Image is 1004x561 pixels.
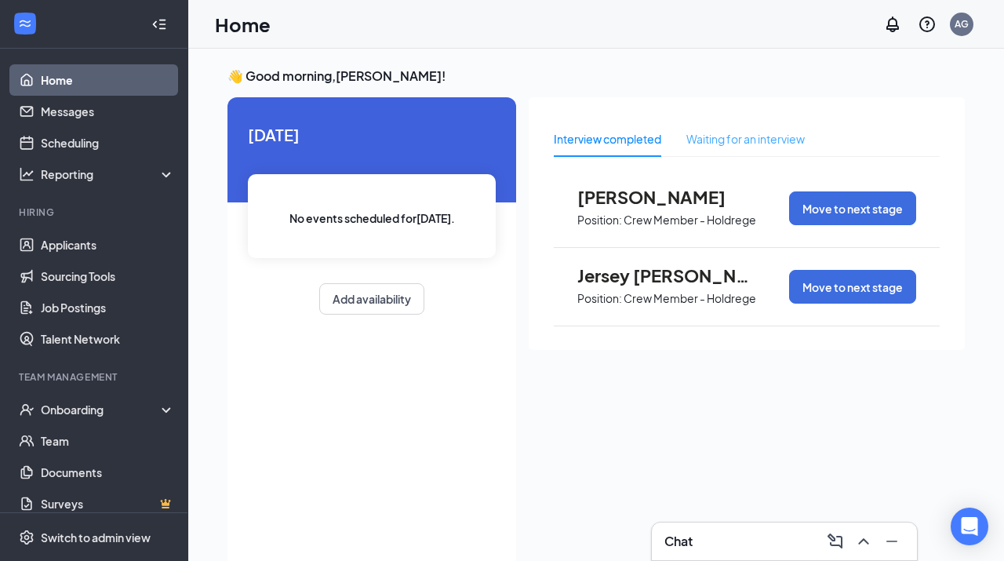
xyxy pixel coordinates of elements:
[577,291,622,306] p: Position:
[851,529,876,554] button: ChevronUp
[41,229,175,260] a: Applicants
[624,291,756,306] p: Crew Member - Holdrege
[19,370,172,384] div: Team Management
[823,529,848,554] button: ComposeMessage
[854,532,873,551] svg: ChevronUp
[319,283,424,315] button: Add availability
[554,130,661,148] div: Interview completed
[41,425,175,457] a: Team
[789,191,916,225] button: Move to next stage
[826,532,845,551] svg: ComposeMessage
[41,64,175,96] a: Home
[41,260,175,292] a: Sourcing Tools
[951,508,988,545] div: Open Intercom Messenger
[41,323,175,355] a: Talent Network
[41,457,175,488] a: Documents
[289,209,455,227] span: No events scheduled for [DATE] .
[879,529,904,554] button: Minimize
[41,402,162,417] div: Onboarding
[918,15,937,34] svg: QuestionInfo
[883,15,902,34] svg: Notifications
[686,130,805,148] div: Waiting for an interview
[19,206,172,219] div: Hiring
[19,530,35,545] svg: Settings
[664,533,693,550] h3: Chat
[41,488,175,519] a: SurveysCrown
[151,16,167,32] svg: Collapse
[789,270,916,304] button: Move to next stage
[17,16,33,31] svg: WorkstreamLogo
[41,166,176,182] div: Reporting
[577,213,622,228] p: Position:
[227,67,965,85] h3: 👋 Good morning, [PERSON_NAME] !
[41,530,151,545] div: Switch to admin view
[41,96,175,127] a: Messages
[882,532,901,551] svg: Minimize
[577,265,750,286] span: Jersey [PERSON_NAME]
[577,187,750,207] span: [PERSON_NAME]
[19,166,35,182] svg: Analysis
[624,213,756,228] p: Crew Member - Holdrege
[41,127,175,158] a: Scheduling
[41,292,175,323] a: Job Postings
[19,402,35,417] svg: UserCheck
[248,122,496,147] span: [DATE]
[955,17,969,31] div: AG
[215,11,271,38] h1: Home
